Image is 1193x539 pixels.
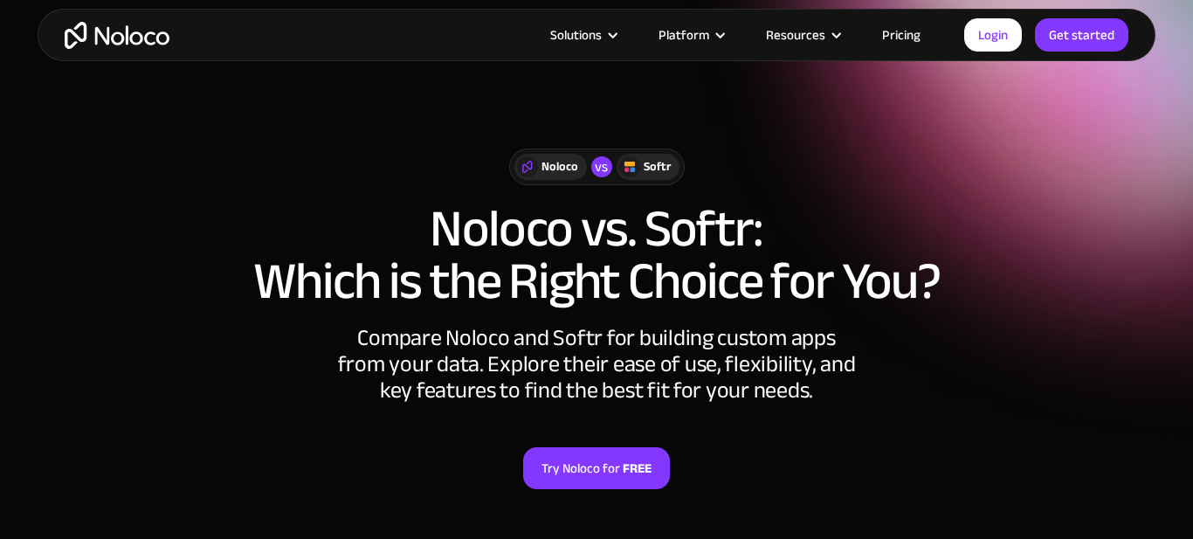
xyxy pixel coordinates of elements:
[659,24,709,46] div: Platform
[644,157,671,176] div: Softr
[623,457,652,480] strong: FREE
[550,24,602,46] div: Solutions
[744,24,860,46] div: Resources
[964,18,1022,52] a: Login
[55,203,1138,308] h1: Noloco vs. Softr: Which is the Right Choice for You?
[528,24,637,46] div: Solutions
[860,24,942,46] a: Pricing
[1035,18,1128,52] a: Get started
[334,325,859,404] div: Compare Noloco and Softr for building custom apps from your data. Explore their ease of use, flex...
[541,157,578,176] div: Noloco
[65,22,169,49] a: home
[637,24,744,46] div: Platform
[766,24,825,46] div: Resources
[591,156,612,177] div: vs
[523,447,670,489] a: Try Noloco forFREE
